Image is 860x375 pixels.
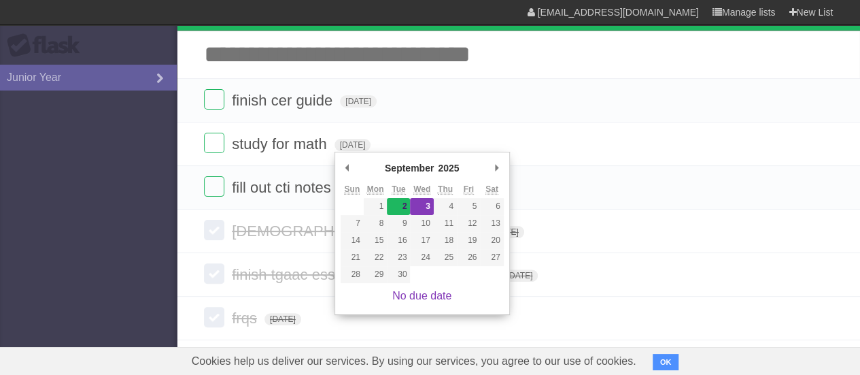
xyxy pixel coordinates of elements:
[410,215,433,232] button: 10
[410,232,433,249] button: 17
[204,263,224,284] label: Done
[392,290,451,301] a: No due date
[653,354,679,370] button: OK
[334,139,371,151] span: [DATE]
[340,95,377,108] span: [DATE]
[232,92,336,109] span: finish cer guide
[387,215,410,232] button: 9
[341,249,364,266] button: 21
[364,198,387,215] button: 1
[387,232,410,249] button: 16
[264,313,301,325] span: [DATE]
[434,215,457,232] button: 11
[204,89,224,110] label: Done
[480,198,503,215] button: 6
[457,249,480,266] button: 26
[480,249,503,266] button: 27
[178,348,650,375] span: Cookies help us deliver our services. By using our services, you agree to our use of cookies.
[204,307,224,327] label: Done
[438,184,453,195] abbr: Thursday
[341,232,364,249] button: 14
[485,184,498,195] abbr: Saturday
[341,158,354,178] button: Previous Month
[410,249,433,266] button: 24
[367,184,384,195] abbr: Monday
[434,232,457,249] button: 18
[232,310,260,327] span: frqs
[502,270,538,282] span: [DATE]
[344,184,360,195] abbr: Sunday
[383,158,436,178] div: September
[410,198,433,215] button: 3
[232,179,334,196] span: fill out cti notes
[204,220,224,240] label: Done
[364,232,387,249] button: 15
[387,198,410,215] button: 2
[387,249,410,266] button: 23
[464,184,474,195] abbr: Friday
[341,215,364,232] button: 7
[232,266,497,283] span: finish tgaac essay during lunch and nos
[204,176,224,197] label: Done
[364,215,387,232] button: 8
[490,158,504,178] button: Next Month
[457,198,480,215] button: 5
[480,215,503,232] button: 13
[436,158,461,178] div: 2025
[364,249,387,266] button: 22
[204,133,224,153] label: Done
[232,223,483,240] span: [DEMOGRAPHIC_DATA] assignment
[341,266,364,283] button: 28
[232,135,330,152] span: study for math
[457,232,480,249] button: 19
[434,249,457,266] button: 25
[457,215,480,232] button: 12
[387,266,410,283] button: 30
[480,232,503,249] button: 20
[392,184,405,195] abbr: Tuesday
[434,198,457,215] button: 4
[7,33,88,58] div: Flask
[364,266,387,283] button: 29
[413,184,430,195] abbr: Wednesday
